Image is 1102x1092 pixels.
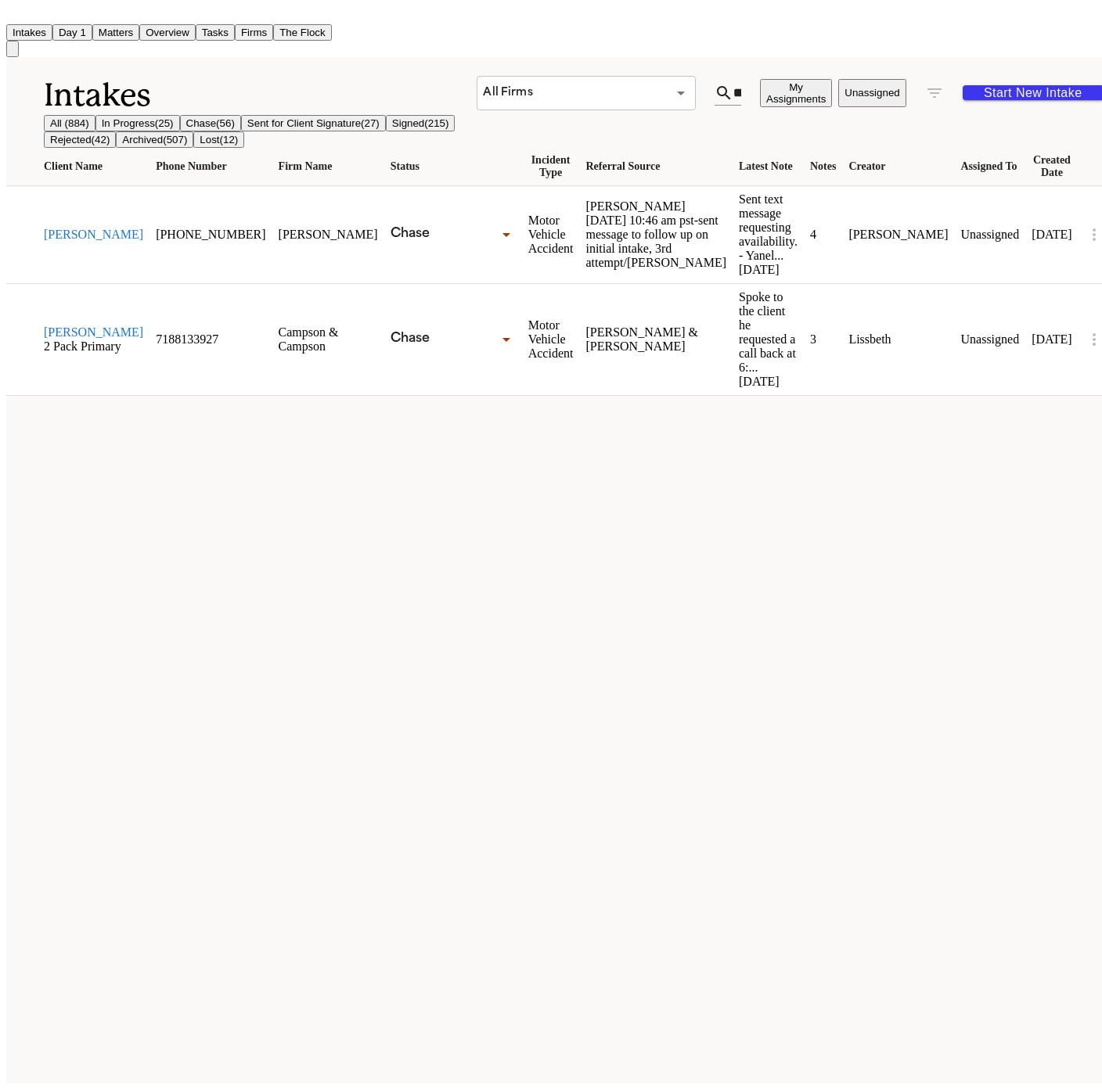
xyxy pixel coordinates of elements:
[810,228,816,241] span: 4
[585,160,726,173] div: Referral Source
[6,6,25,21] img: Finch Logo
[848,332,948,347] a: View details for Angelo Les
[810,332,836,347] a: View details for Angelo Les
[44,131,116,148] button: Rejected(42)
[279,160,378,173] div: Firm Name
[44,76,477,115] h1: Intakes
[739,290,796,374] span: Spoke to the client he requested a call back at 6:...
[391,332,430,345] span: Chase
[848,160,948,173] div: Creator
[273,25,332,38] a: The Flock
[528,214,574,256] a: View details for Aaron Krimetz
[848,228,948,242] a: View details for Aaron Krimetz
[92,25,139,38] a: Matters
[92,24,139,41] button: Matters
[241,115,386,131] button: Sent for Client Signature(27)
[235,25,273,38] a: Firms
[810,160,836,173] div: Notes
[760,79,832,107] button: My Assignments
[156,228,265,242] a: View details for Aaron Krimetz
[52,25,92,38] a: Day 1
[391,329,516,350] div: Update intake status
[528,154,574,179] div: Incident Type
[739,375,780,388] span: [DATE]
[739,263,780,276] span: [DATE]
[838,79,906,107] button: Unassigned
[273,24,332,41] button: The Flock
[52,24,92,41] button: Day 1
[279,325,378,354] a: View details for Angelo Les
[139,25,196,38] a: Overview
[6,24,52,41] button: Intakes
[391,160,516,173] div: Status
[1032,332,1072,347] a: View details for Angelo Les
[739,290,798,389] a: View details for Angelo Les
[95,115,180,131] button: In Progress(25)
[196,24,235,41] button: Tasks
[156,160,265,173] div: Phone Number
[235,24,273,41] button: Firms
[739,192,798,262] span: Sent text message requesting availability. - Yanel...
[279,228,378,242] a: View details for Aaron Krimetz
[961,332,1020,347] a: View details for Angelo Les
[116,131,193,148] button: Archived(507)
[180,115,241,131] button: Chase(56)
[156,332,265,347] a: View details for Angelo Les
[1032,154,1072,179] div: Created Date
[44,228,143,242] button: View details for Aaron Krimetz
[193,131,244,148] button: Lost(12)
[810,228,836,242] a: View details for Aaron Krimetz
[961,160,1020,173] div: Assigned To
[528,318,574,361] a: View details for Angelo Les
[961,332,1020,346] span: Unassigned
[585,199,726,270] a: View details for Aaron Krimetz
[961,228,1020,242] a: View details for Aaron Krimetz
[44,339,121,353] span: 2 Pack Primary
[961,228,1020,241] span: Unassigned
[391,224,516,246] div: Update intake status
[6,25,52,38] a: Intakes
[44,160,143,173] div: Client Name
[44,115,95,131] button: All (884)
[44,325,143,354] a: View details for Angelo Les
[810,332,816,346] span: 3
[483,87,532,99] span: All Firms
[585,325,726,354] a: View details for Angelo Les
[44,325,143,339] button: View details for Angelo Les
[739,192,798,277] a: View details for Aaron Krimetz
[391,228,430,240] span: Chase
[386,115,456,131] button: Signed(215)
[6,10,25,23] a: Home
[739,160,798,173] div: Latest Note
[196,25,235,38] a: Tasks
[1032,228,1072,242] a: View details for Aaron Krimetz
[139,24,196,41] button: Overview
